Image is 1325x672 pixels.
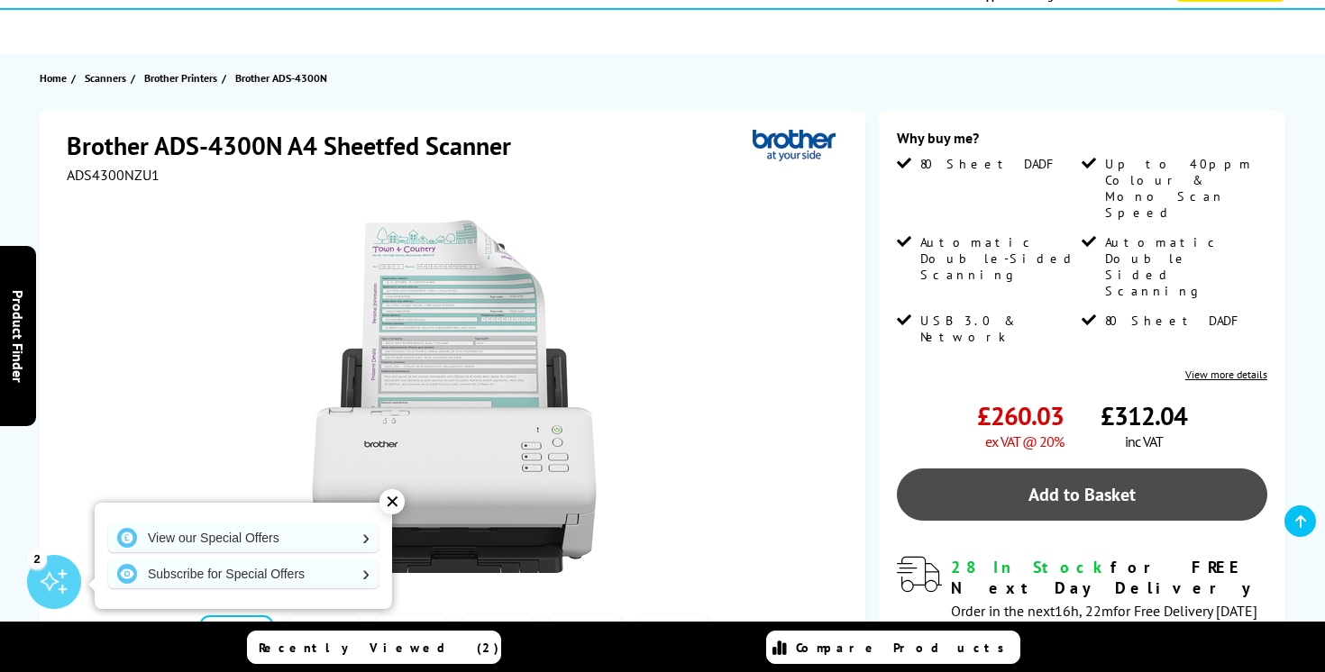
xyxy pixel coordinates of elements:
[920,313,1078,345] span: USB 3.0 & Network
[67,166,160,184] span: ADS4300NZU1
[951,602,1257,640] span: Order in the next for Free Delivery [DATE] 08 September!
[1185,368,1267,381] a: View more details
[247,631,501,664] a: Recently Viewed (2)
[897,557,1267,640] div: modal_delivery
[1105,313,1244,329] span: 80 Sheet DADF
[1101,399,1187,432] span: £312.04
[920,156,1059,172] span: 80 Sheet DADF
[40,68,71,87] a: Home
[796,640,1014,656] span: Compare Products
[108,523,379,552] a: View our Special Offers
[278,220,631,573] img: Brother ADS-4300N
[1125,432,1163,450] span: inc VAT
[1105,234,1263,299] span: Automatic Double Sided Scanning
[235,68,332,87] a: Brother ADS-4300N
[977,399,1064,432] span: £260.03
[85,68,131,87] a: Scanners
[144,68,217,87] span: Brother Printers
[259,640,499,656] span: Recently Viewed (2)
[85,68,126,87] span: Scanners
[379,489,405,514] div: ✕
[40,68,67,87] span: Home
[897,129,1267,156] div: Why buy me?
[920,234,1078,283] span: Automatic Double-Sided Scanning
[951,557,1267,598] div: for FREE Next Day Delivery
[766,631,1020,664] a: Compare Products
[67,129,529,162] h1: Brother ADS-4300N A4 Sheetfed Scanner
[985,432,1064,450] span: ex VAT @ 20%
[967,619,978,635] sup: th
[9,290,27,383] span: Product Finder
[951,557,1110,577] span: 28 In Stock
[235,68,327,87] span: Brother ADS-4300N
[1055,602,1113,620] span: 16h, 22m
[108,559,379,588] a: Subscribe for Special Offers
[897,468,1267,521] a: Add to Basket
[1105,156,1263,221] span: Up to 40ppm Colour & Mono Scan Speed
[753,129,836,162] img: Brother
[27,549,47,568] div: 2
[144,68,222,87] a: Brother Printers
